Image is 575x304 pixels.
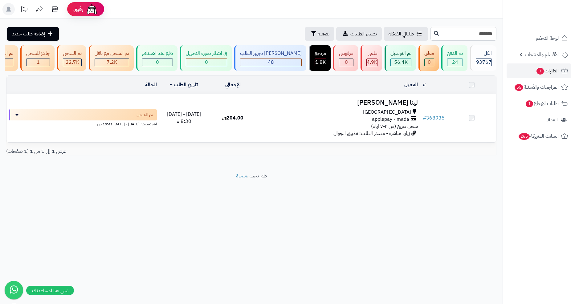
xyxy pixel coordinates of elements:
[315,59,326,66] div: 1799
[345,59,348,66] span: 0
[536,68,544,75] span: 3
[186,50,227,57] div: في انتظار صورة التحويل
[27,59,50,66] div: 1
[339,50,353,57] div: مرفوض
[318,30,329,38] span: تصفية
[363,109,411,116] span: [GEOGRAPHIC_DATA]
[383,45,417,71] a: تم التوصيل 56.4K
[507,63,571,78] a: الطلبات3
[417,45,440,71] a: معلق 0
[525,99,559,108] span: طلبات الإرجاع
[95,50,129,57] div: تم الشحن مع ناقل
[233,45,308,71] a: [PERSON_NAME] تجهيز الطلب 48
[469,45,498,71] a: الكل93767
[424,50,434,57] div: معلق
[56,45,88,71] a: تم الشحن 22.7K
[507,96,571,111] a: طلبات الإرجاع1
[222,114,243,122] span: 204.00
[440,45,469,71] a: تم الدفع 24
[366,50,377,57] div: ملغي
[305,27,334,41] button: تصفية
[66,59,79,66] span: 22.7K
[525,50,559,59] span: الأقسام والمنتجات
[19,45,56,71] a: جاهز للشحن 1
[371,123,418,130] span: شحن سريع (من ٢-٧ ايام)
[7,27,59,41] a: إضافة طلب جديد
[404,81,418,88] a: العميل
[394,59,408,66] span: 56.4K
[315,50,326,57] div: مرتجع
[156,59,159,66] span: 0
[73,6,83,13] span: رفيق
[205,59,208,66] span: 0
[308,45,332,71] a: مرتجع 1.8K
[179,45,233,71] a: في انتظار صورة التحويل 0
[236,172,247,180] a: متجرة
[367,59,377,66] span: 4.9K
[339,59,353,66] div: 0
[536,34,559,43] span: لوحة التحكم
[447,59,463,66] div: 24
[240,59,301,66] div: 48
[170,81,198,88] a: تاريخ الطلب
[9,120,157,127] div: اخر تحديث: [DATE] - [DATE] 10:41 ص
[515,84,523,91] span: 55
[526,100,533,107] span: 1
[26,50,50,57] div: جاهز للشحن
[507,112,571,127] a: العملاء
[423,114,426,122] span: #
[423,114,445,122] a: #368935
[142,59,173,66] div: 0
[476,59,491,66] span: 93767
[389,30,414,38] span: طلباتي المُوكلة
[167,111,201,125] span: [DATE] - [DATE] 8:30 م
[423,81,426,88] a: #
[519,133,530,140] span: 265
[507,31,571,46] a: لوحة التحكم
[16,3,32,17] a: تحديثات المنصة
[350,30,377,38] span: تصدير الطلبات
[514,83,559,91] span: المراجعات والأسئلة
[95,59,129,66] div: 7223
[86,3,98,15] img: ai-face.png
[225,81,241,88] a: الإجمالي
[63,50,82,57] div: تم الشحن
[391,59,411,66] div: 56351
[137,112,153,118] span: تم الشحن
[333,130,410,137] span: زيارة مباشرة - مصدر الطلب: تطبيق الجوال
[476,50,492,57] div: الكل
[452,59,458,66] span: 24
[88,45,135,71] a: تم الشحن مع ناقل 7.2K
[142,50,173,57] div: دفع عند الاستلام
[507,80,571,95] a: المراجعات والأسئلة55
[536,67,559,75] span: الطلبات
[336,27,382,41] a: تصدير الطلبات
[372,116,409,123] span: applepay - mada
[268,59,274,66] span: 48
[37,59,40,66] span: 1
[384,27,428,41] a: طلباتي المُوكلة
[135,45,179,71] a: دفع عند الاستلام 0
[390,50,411,57] div: تم التوصيل
[533,16,569,29] img: logo-2.png
[186,59,227,66] div: 0
[428,59,431,66] span: 0
[240,50,302,57] div: [PERSON_NAME] تجهيز الطلب
[260,99,418,106] h3: لينا [PERSON_NAME]
[145,81,157,88] a: الحالة
[447,50,463,57] div: تم الدفع
[315,59,326,66] span: 1.8K
[63,59,81,66] div: 22695
[546,116,558,124] span: العملاء
[2,148,251,155] div: عرض 1 إلى 1 من 1 (1 صفحات)
[507,129,571,144] a: السلات المتروكة265
[107,59,117,66] span: 7.2K
[332,45,359,71] a: مرفوض 0
[12,30,45,38] span: إضافة طلب جديد
[518,132,559,140] span: السلات المتروكة
[367,59,377,66] div: 4948
[425,59,434,66] div: 0
[359,45,383,71] a: ملغي 4.9K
